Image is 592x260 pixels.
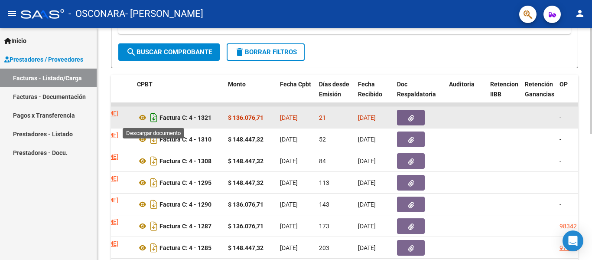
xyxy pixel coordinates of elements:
[234,47,245,57] mat-icon: delete
[319,158,326,165] span: 84
[559,244,577,251] a: 97912
[159,114,211,121] strong: Factura C: 4 - 1321
[148,111,159,125] i: Descargar documento
[559,81,568,88] span: OP
[159,223,211,230] strong: Factura C: 4 - 1287
[148,132,159,146] i: Descargar documento
[559,201,561,208] span: -
[559,136,561,143] span: -
[525,81,554,98] span: Retención Ganancias
[159,201,211,208] strong: Factura C: 4 - 1290
[227,43,305,61] button: Borrar Filtros
[397,81,436,98] span: Doc Respaldatoria
[358,158,376,165] span: [DATE]
[228,81,246,88] span: Monto
[133,75,224,113] datatable-header-cell: CPBT
[358,223,376,230] span: [DATE]
[319,179,329,186] span: 113
[316,75,355,113] datatable-header-cell: Días desde Emisión
[319,136,326,143] span: 52
[319,81,349,98] span: Días desde Emisión
[224,75,276,113] datatable-header-cell: Monto
[118,43,220,61] button: Buscar Comprobante
[148,197,159,211] i: Descargar documento
[358,81,382,98] span: Fecha Recibido
[228,114,263,121] strong: $ 136.076,71
[280,201,298,208] span: [DATE]
[358,136,376,143] span: [DATE]
[280,136,298,143] span: [DATE]
[556,75,591,113] datatable-header-cell: OP
[228,244,263,251] strong: $ 148.447,32
[228,201,263,208] strong: $ 136.076,71
[394,75,446,113] datatable-header-cell: Doc Respaldatoria
[148,176,159,190] i: Descargar documento
[280,81,311,88] span: Fecha Cpbt
[148,154,159,168] i: Descargar documento
[228,179,263,186] strong: $ 148.447,32
[125,4,203,23] span: - [PERSON_NAME]
[137,81,153,88] span: CPBT
[449,81,475,88] span: Auditoria
[358,114,376,121] span: [DATE]
[559,179,561,186] span: -
[358,244,376,251] span: [DATE]
[575,8,585,19] mat-icon: person
[276,75,316,113] datatable-header-cell: Fecha Cpbt
[228,136,263,143] strong: $ 148.447,32
[487,75,521,113] datatable-header-cell: Retencion IIBB
[559,223,577,230] a: 98342
[68,4,125,23] span: - OSCONARA
[148,241,159,255] i: Descargar documento
[319,223,329,230] span: 173
[234,48,297,56] span: Borrar Filtros
[280,179,298,186] span: [DATE]
[148,219,159,233] i: Descargar documento
[319,244,329,251] span: 203
[319,114,326,121] span: 21
[490,81,518,98] span: Retencion IIBB
[358,201,376,208] span: [DATE]
[228,158,263,165] strong: $ 148.447,32
[159,179,211,186] strong: Factura C: 4 - 1295
[521,75,556,113] datatable-header-cell: Retención Ganancias
[280,223,298,230] span: [DATE]
[7,8,17,19] mat-icon: menu
[446,75,487,113] datatable-header-cell: Auditoria
[559,114,561,121] span: -
[159,244,211,251] strong: Factura C: 4 - 1285
[358,179,376,186] span: [DATE]
[159,136,211,143] strong: Factura C: 4 - 1310
[280,158,298,165] span: [DATE]
[4,36,26,46] span: Inicio
[228,223,263,230] strong: $ 136.076,71
[280,244,298,251] span: [DATE]
[159,158,211,165] strong: Factura C: 4 - 1308
[319,201,329,208] span: 143
[559,158,561,165] span: -
[563,230,583,251] div: Open Intercom Messenger
[126,47,137,57] mat-icon: search
[280,114,298,121] span: [DATE]
[355,75,394,113] datatable-header-cell: Fecha Recibido
[126,48,212,56] span: Buscar Comprobante
[4,55,83,64] span: Prestadores / Proveedores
